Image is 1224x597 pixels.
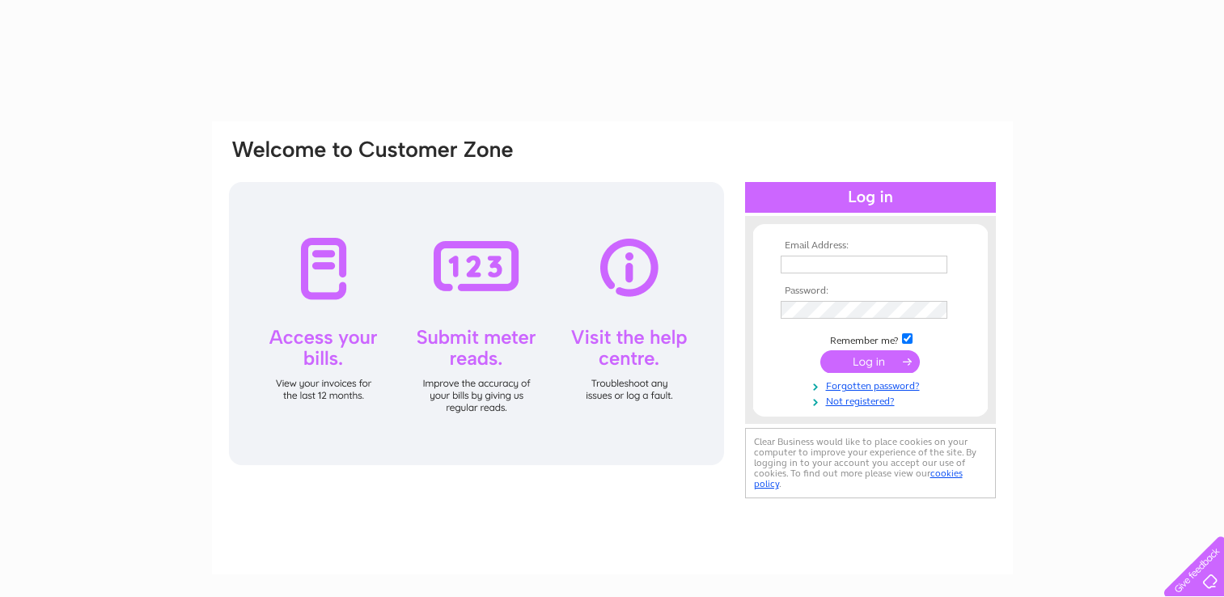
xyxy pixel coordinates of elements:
td: Remember me? [777,331,964,347]
th: Password: [777,286,964,297]
div: Clear Business would like to place cookies on your computer to improve your experience of the sit... [745,428,996,498]
a: cookies policy [754,468,963,489]
a: Not registered? [781,392,964,408]
th: Email Address: [777,240,964,252]
a: Forgotten password? [781,377,964,392]
input: Submit [820,350,920,373]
